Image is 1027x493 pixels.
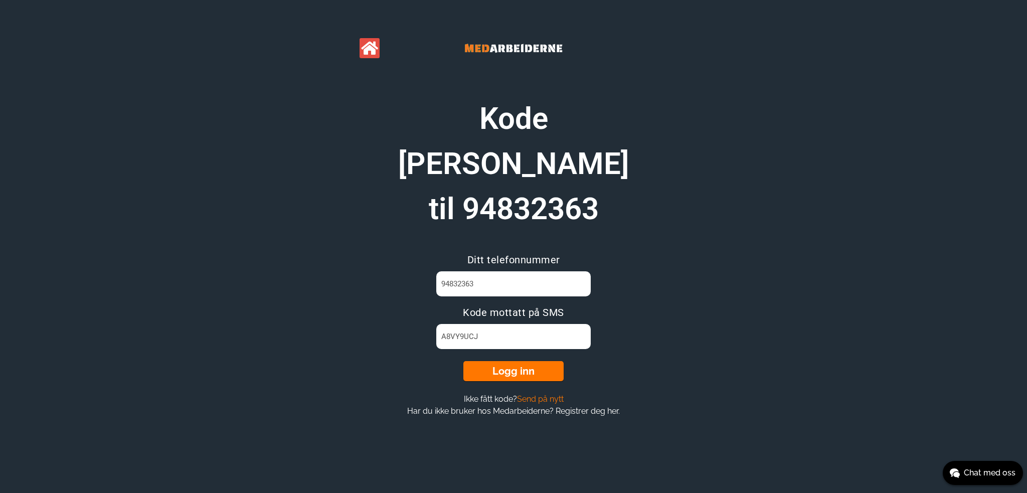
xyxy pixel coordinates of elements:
[517,394,564,404] span: Send på nytt
[463,306,564,318] span: Kode mottatt på SMS
[943,461,1023,485] button: Chat med oss
[404,406,623,416] button: Har du ikke bruker hos Medarbeiderne? Registrer deg her.
[463,361,564,381] button: Logg inn
[964,467,1015,479] span: Chat med oss
[438,30,589,66] img: Banner
[461,394,567,404] button: Ikke fått kode?Send på nytt
[467,254,560,266] span: Ditt telefonnummer
[388,96,639,232] h1: Kode [PERSON_NAME] til 94832363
